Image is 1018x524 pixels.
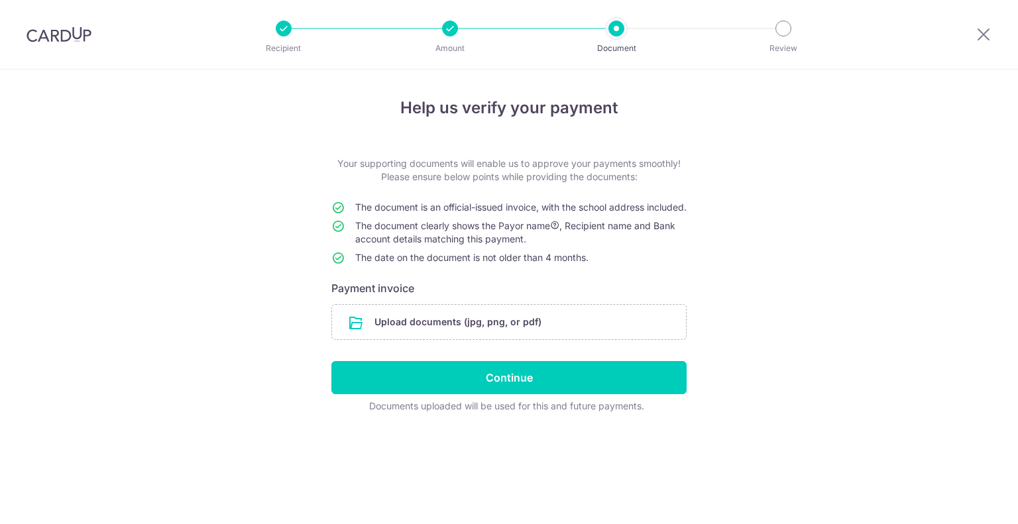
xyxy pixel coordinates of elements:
h4: Help us verify your payment [331,96,687,120]
iframe: Opens a widget where you can find more information [933,484,1005,517]
img: CardUp [27,26,91,42]
input: Continue [331,361,687,394]
p: Review [734,42,832,55]
div: Upload documents (jpg, png, or pdf) [331,304,687,340]
span: The document is an official-issued invoice, with the school address included. [355,201,687,213]
p: Amount [401,42,499,55]
p: Document [567,42,665,55]
p: Your supporting documents will enable us to approve your payments smoothly! Please ensure below p... [331,157,687,183]
p: Recipient [235,42,333,55]
span: The document clearly shows the Payor name , Recipient name and Bank account details matching this... [355,220,675,244]
span: The date on the document is not older than 4 months. [355,252,589,263]
div: Documents uploaded will be used for this and future payments. [331,399,681,413]
h6: Payment invoice [331,280,687,296]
